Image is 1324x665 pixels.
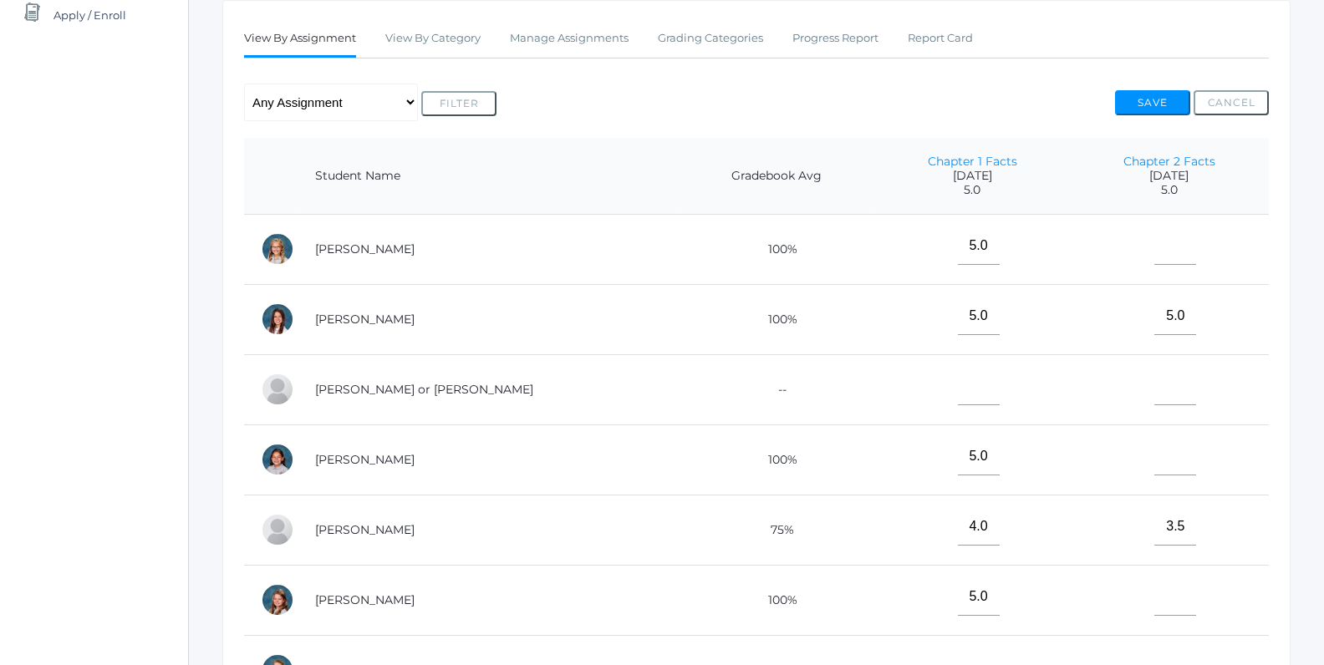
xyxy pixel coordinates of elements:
[261,583,294,617] div: Louisa Hamilton
[1115,90,1190,115] button: Save
[315,312,415,327] a: [PERSON_NAME]
[261,443,294,476] div: Esperanza Ewing
[261,513,294,546] div: Wyatt Ferris
[678,565,874,635] td: 100%
[678,495,874,565] td: 75%
[261,373,294,406] div: Thomas or Tom Cope
[421,91,496,116] button: Filter
[261,302,294,336] div: Grace Carpenter
[678,354,874,424] td: --
[298,138,678,215] th: Student Name
[678,138,874,215] th: Gradebook Avg
[261,232,294,266] div: Paige Albanese
[908,22,973,55] a: Report Card
[678,284,874,354] td: 100%
[315,241,415,256] a: [PERSON_NAME]
[1123,154,1215,169] a: Chapter 2 Facts
[315,592,415,607] a: [PERSON_NAME]
[678,424,874,495] td: 100%
[385,22,481,55] a: View By Category
[1087,169,1252,183] span: [DATE]
[510,22,629,55] a: Manage Assignments
[1087,183,1252,197] span: 5.0
[1194,90,1269,115] button: Cancel
[315,452,415,467] a: [PERSON_NAME]
[244,22,356,58] a: View By Assignment
[315,382,533,397] a: [PERSON_NAME] or [PERSON_NAME]
[792,22,878,55] a: Progress Report
[658,22,763,55] a: Grading Categories
[928,154,1017,169] a: Chapter 1 Facts
[891,169,1052,183] span: [DATE]
[891,183,1052,197] span: 5.0
[678,214,874,284] td: 100%
[315,522,415,537] a: [PERSON_NAME]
